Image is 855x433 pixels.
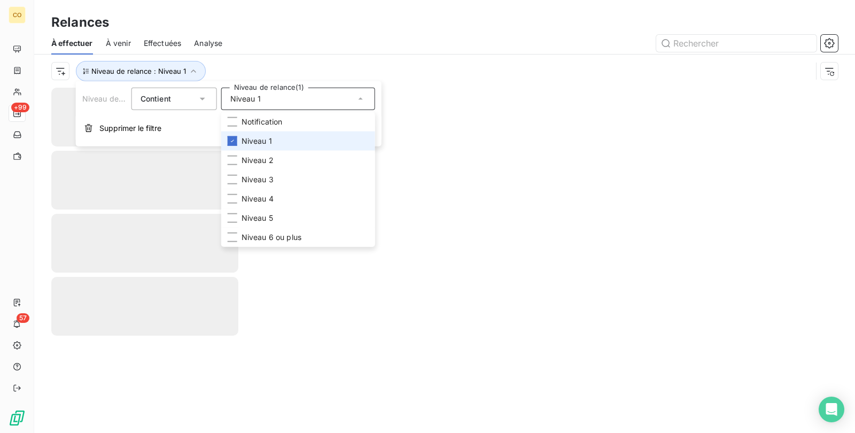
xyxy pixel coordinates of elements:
span: Niveau 1 [242,136,272,146]
span: Notification [242,117,283,127]
span: Contient [141,94,171,103]
span: À effectuer [51,38,93,49]
input: Rechercher [656,35,817,52]
span: Niveau de relance [82,94,147,103]
span: Niveau 6 ou plus [242,232,301,243]
span: Supprimer le filtre [99,123,161,134]
button: Supprimer le filtre [76,117,382,140]
span: Effectuées [144,38,182,49]
span: Niveau 3 [242,174,274,185]
div: Open Intercom Messenger [819,397,844,422]
div: CO [9,6,26,24]
span: Analyse [194,38,222,49]
span: Niveau 1 [230,94,261,104]
span: À venir [106,38,131,49]
span: Niveau de relance : Niveau 1 [91,67,186,75]
span: Niveau 2 [242,155,274,166]
span: 57 [17,313,29,323]
span: +99 [11,103,29,112]
span: Niveau 5 [242,213,273,223]
button: Niveau de relance : Niveau 1 [76,61,206,81]
h3: Relances [51,13,109,32]
img: Logo LeanPay [9,409,26,427]
span: Niveau 4 [242,194,274,204]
